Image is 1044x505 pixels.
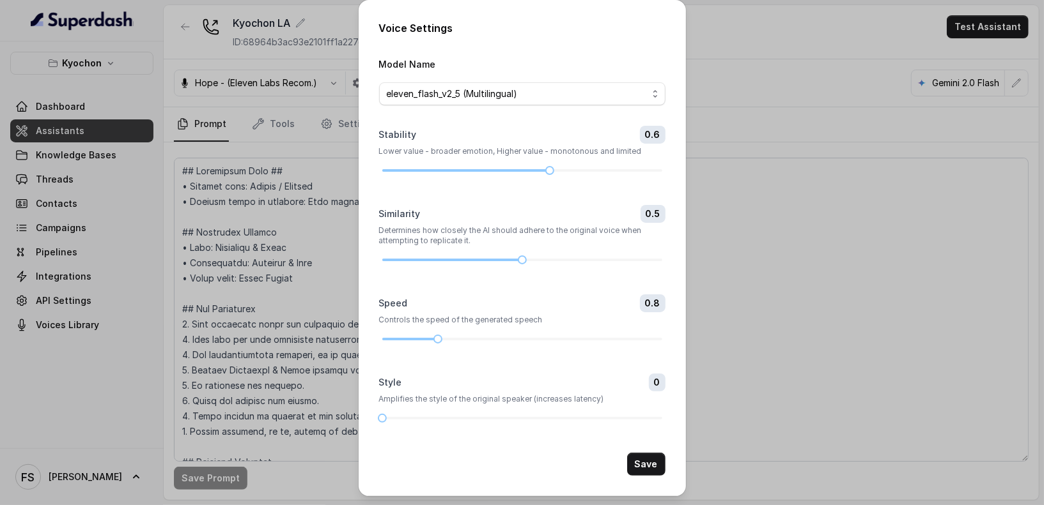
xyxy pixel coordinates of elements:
[379,59,436,70] label: Model Name
[379,297,408,310] label: Speed
[641,205,666,223] span: 0.5
[379,376,402,389] label: Style
[379,207,421,220] label: Similarity
[379,128,417,141] label: Stability
[640,126,666,144] span: 0.6
[379,394,666,404] p: Amplifies the style of the original speaker (increases latency)
[649,373,666,391] span: 0
[640,294,666,312] span: 0.8
[379,146,666,156] p: Lower value - broader emotion, Higher value - monotonous and limited
[387,86,648,102] span: eleven_flash_v2_5 (Multilingual)
[627,453,666,476] button: Save
[379,225,666,246] p: Determines how closely the AI should adhere to the original voice when attempting to replicate it.
[379,82,666,105] button: eleven_flash_v2_5 (Multilingual)
[379,20,666,36] h2: Voice Settings
[379,315,666,325] p: Controls the speed of the generated speech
